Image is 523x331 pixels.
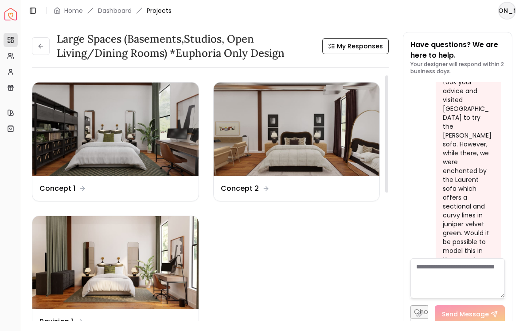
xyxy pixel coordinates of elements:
p: Your designer will respond within 2 business days. [410,61,505,75]
img: Spacejoy Logo [4,8,17,20]
a: Concept 2Concept 2 [213,82,380,201]
button: [PERSON_NAME] [498,2,516,20]
a: Home [64,6,83,15]
h3: Large Spaces (Basements,Studios, Open living/dining rooms) *Euphoria Only Design [57,32,315,60]
dd: Revision 1 [39,316,73,327]
dd: Concept 2 [221,183,259,194]
a: Dashboard [98,6,132,15]
span: [PERSON_NAME] [499,3,515,19]
nav: breadcrumb [54,6,172,15]
p: Have questions? We are here to help. [410,39,505,61]
span: Projects [147,6,172,15]
img: Concept 1 [32,83,199,176]
dd: Concept 1 [39,183,75,194]
button: My Responses [322,38,389,54]
a: Spacejoy [4,8,17,20]
img: Revision 1 [32,216,199,310]
img: Concept 2 [214,83,380,176]
span: My Responses [337,42,383,51]
a: Concept 1Concept 1 [32,82,199,201]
